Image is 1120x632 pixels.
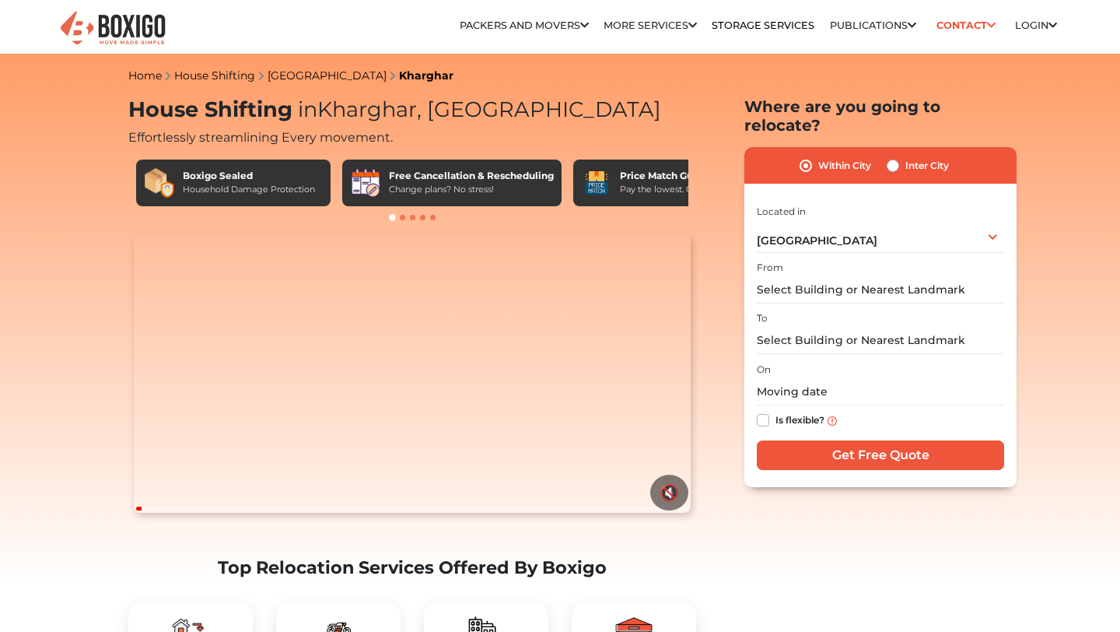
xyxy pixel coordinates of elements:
[757,378,1004,406] input: Moving date
[650,475,688,511] button: 🔇
[905,156,949,175] label: Inter City
[757,363,771,377] label: On
[128,130,393,145] span: Effortlessly streamlining Every movement.
[298,97,317,122] span: in
[757,233,877,248] span: [GEOGRAPHIC_DATA]
[818,156,871,175] label: Within City
[775,411,824,427] label: Is flexible?
[268,68,387,83] a: [GEOGRAPHIC_DATA]
[757,441,1004,470] input: Get Free Quote
[757,276,1004,304] input: Select Building or Nearest Landmark
[1015,19,1057,31] a: Login
[744,97,1017,135] h2: Where are you going to relocate?
[399,68,453,83] a: Kharghar
[604,19,697,31] a: More services
[581,167,612,198] img: Price Match Guarantee
[128,557,696,578] h2: Top Relocation Services Offered By Boxigo
[58,9,167,47] img: Boxigo
[389,183,554,196] div: Change plans? No stress!
[174,68,255,83] a: House Shifting
[183,169,315,183] div: Boxigo Sealed
[620,169,738,183] div: Price Match Guarantee
[828,416,837,426] img: info
[144,167,175,198] img: Boxigo Sealed
[757,311,768,325] label: To
[460,19,589,31] a: Packers and Movers
[931,13,1000,37] a: Contact
[350,167,381,198] img: Free Cancellation & Rescheduling
[757,205,806,219] label: Located in
[183,183,315,196] div: Household Damage Protection
[712,19,814,31] a: Storage Services
[128,68,162,83] a: Home
[757,327,1004,354] input: Select Building or Nearest Landmark
[292,97,661,122] span: Kharghar, [GEOGRAPHIC_DATA]
[389,169,554,183] div: Free Cancellation & Rescheduling
[757,261,783,275] label: From
[620,183,738,196] div: Pay the lowest. Guaranteed!
[134,235,690,514] video: Your browser does not support the video tag.
[128,97,696,123] h1: House Shifting
[830,19,916,31] a: Publications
